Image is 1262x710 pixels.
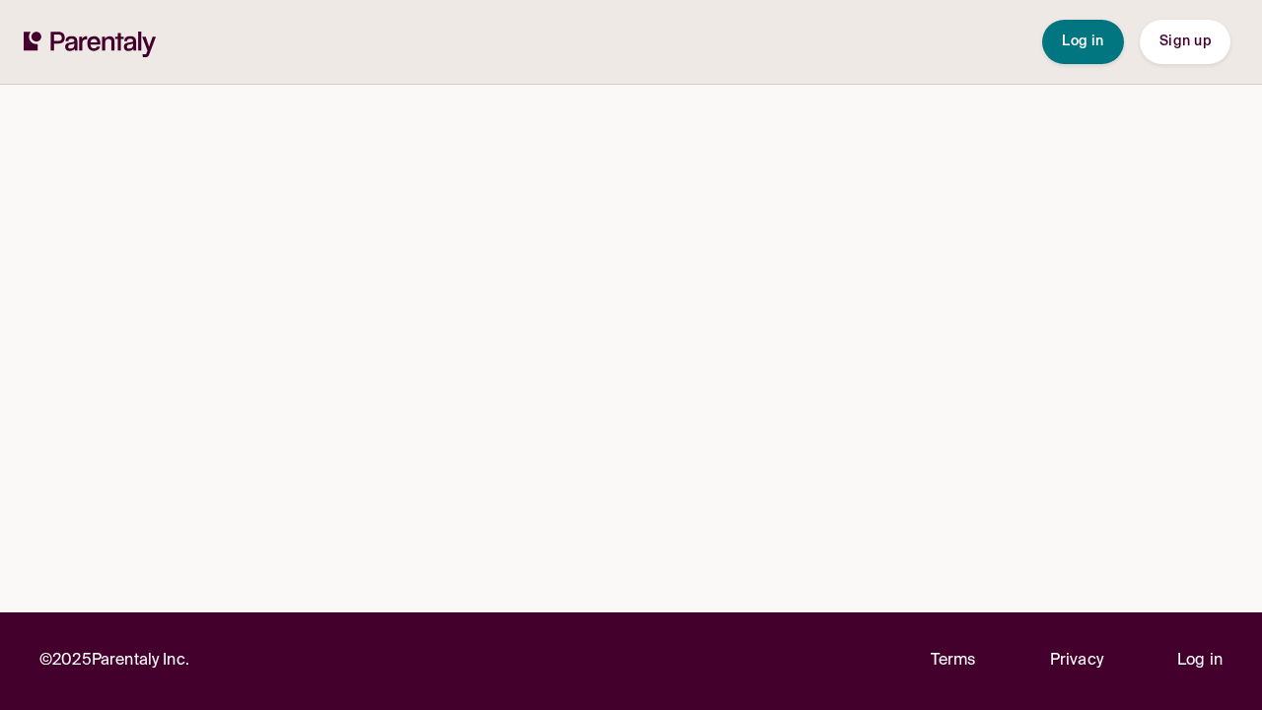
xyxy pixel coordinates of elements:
[1159,35,1211,48] span: Sign up
[39,648,189,674] p: © 2025 Parentaly Inc.
[1050,648,1103,674] a: Privacy
[1042,20,1124,64] button: Log in
[1140,20,1230,64] button: Sign up
[1177,648,1223,674] a: Log in
[931,648,976,674] a: Terms
[1062,35,1104,48] span: Log in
